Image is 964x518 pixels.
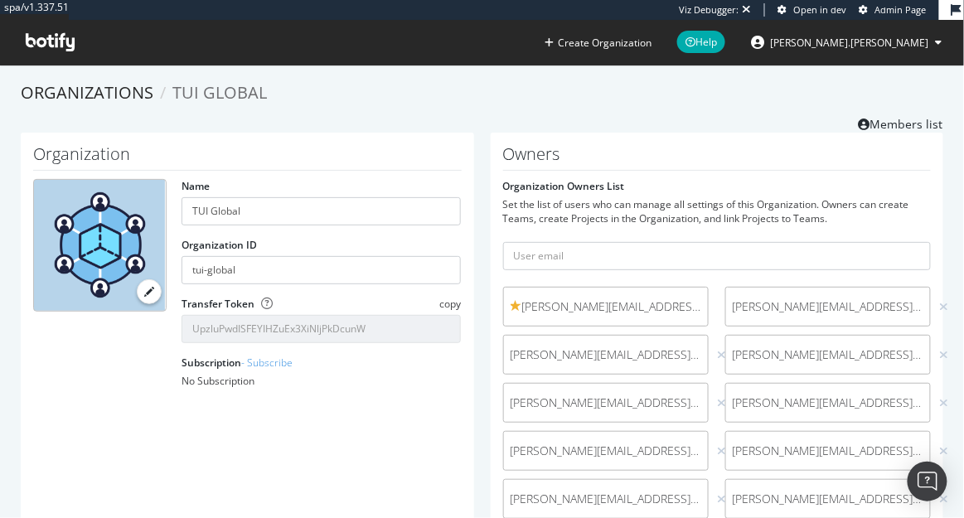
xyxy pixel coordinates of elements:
span: [PERSON_NAME][EMAIL_ADDRESS][DOMAIN_NAME] [733,491,923,507]
label: Organization Owners List [503,179,625,193]
label: Transfer Token [182,297,254,311]
button: [PERSON_NAME].[PERSON_NAME] [738,29,956,56]
input: name [182,197,462,225]
span: [PERSON_NAME][EMAIL_ADDRESS][PERSON_NAME][DOMAIN_NAME] [511,443,701,459]
input: User email [503,242,932,270]
span: Admin Page [875,3,927,16]
span: [PERSON_NAME][EMAIL_ADDRESS][DOMAIN_NAME] [733,298,923,315]
input: Organization ID [182,256,462,284]
a: Organizations [21,81,153,104]
ol: breadcrumbs [21,81,943,105]
label: Subscription [182,356,293,370]
div: Viz Debugger: [679,3,739,17]
span: copy [439,297,461,311]
span: TUI Global [172,81,267,104]
span: [PERSON_NAME][EMAIL_ADDRESS][PERSON_NAME][DOMAIN_NAME] [511,346,701,363]
div: Open Intercom Messenger [908,462,947,501]
h1: Owners [503,145,932,171]
a: - Subscribe [241,356,293,370]
span: [PERSON_NAME][EMAIL_ADDRESS][PERSON_NAME][DOMAIN_NAME] [733,443,923,459]
span: [PERSON_NAME][EMAIL_ADDRESS][PERSON_NAME][DOMAIN_NAME] [733,395,923,411]
span: [PERSON_NAME][EMAIL_ADDRESS][PERSON_NAME][DOMAIN_NAME] [511,395,701,411]
span: Help [677,31,725,53]
a: Members list [859,112,943,133]
h1: Organization [33,145,462,171]
a: Open in dev [778,3,847,17]
span: [PERSON_NAME][EMAIL_ADDRESS][PERSON_NAME][DOMAIN_NAME] [733,346,923,363]
span: jason.weddle [771,36,929,50]
span: [PERSON_NAME][EMAIL_ADDRESS][PERSON_NAME][DOMAIN_NAME] [511,491,701,507]
div: No Subscription [182,374,462,388]
a: Admin Page [860,3,927,17]
span: [PERSON_NAME][EMAIL_ADDRESS][DOMAIN_NAME] [511,298,701,315]
span: Open in dev [794,3,847,16]
button: Create Organization [544,35,652,51]
div: Set the list of users who can manage all settings of this Organization. Owners can create Teams, ... [503,197,932,225]
label: Name [182,179,210,193]
label: Organization ID [182,238,257,252]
